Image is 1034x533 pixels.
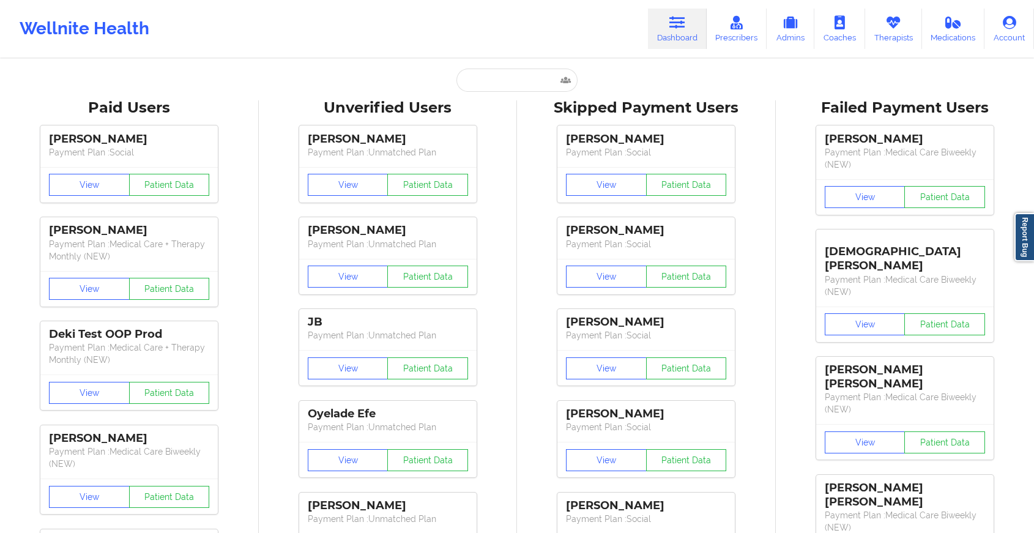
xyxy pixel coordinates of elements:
[308,223,468,237] div: [PERSON_NAME]
[49,327,209,341] div: Deki Test OOP Prod
[387,357,468,379] button: Patient Data
[308,357,389,379] button: View
[308,449,389,471] button: View
[308,132,468,146] div: [PERSON_NAME]
[646,266,727,288] button: Patient Data
[308,266,389,288] button: View
[646,449,727,471] button: Patient Data
[566,146,726,158] p: Payment Plan : Social
[825,431,906,453] button: View
[9,99,250,117] div: Paid Users
[566,223,726,237] div: [PERSON_NAME]
[308,238,468,250] p: Payment Plan : Unmatched Plan
[49,132,209,146] div: [PERSON_NAME]
[566,499,726,513] div: [PERSON_NAME]
[646,174,727,196] button: Patient Data
[308,146,468,158] p: Payment Plan : Unmatched Plan
[129,278,210,300] button: Patient Data
[308,407,468,421] div: Oyelade Efe
[865,9,922,49] a: Therapists
[566,407,726,421] div: [PERSON_NAME]
[308,499,468,513] div: [PERSON_NAME]
[566,238,726,250] p: Payment Plan : Social
[308,174,389,196] button: View
[707,9,767,49] a: Prescribers
[1014,213,1034,261] a: Report Bug
[129,486,210,508] button: Patient Data
[825,132,985,146] div: [PERSON_NAME]
[825,313,906,335] button: View
[904,186,985,208] button: Patient Data
[526,99,767,117] div: Skipped Payment Users
[825,481,985,509] div: [PERSON_NAME] [PERSON_NAME]
[767,9,814,49] a: Admins
[646,357,727,379] button: Patient Data
[129,174,210,196] button: Patient Data
[308,421,468,433] p: Payment Plan : Unmatched Plan
[825,186,906,208] button: View
[49,223,209,237] div: [PERSON_NAME]
[825,274,985,298] p: Payment Plan : Medical Care Biweekly (NEW)
[49,341,209,366] p: Payment Plan : Medical Care + Therapy Monthly (NEW)
[129,382,210,404] button: Patient Data
[49,431,209,445] div: [PERSON_NAME]
[984,9,1034,49] a: Account
[387,174,468,196] button: Patient Data
[49,146,209,158] p: Payment Plan : Social
[814,9,865,49] a: Coaches
[904,313,985,335] button: Patient Data
[566,449,647,471] button: View
[387,449,468,471] button: Patient Data
[922,9,985,49] a: Medications
[566,132,726,146] div: [PERSON_NAME]
[267,99,509,117] div: Unverified Users
[49,238,209,263] p: Payment Plan : Medical Care + Therapy Monthly (NEW)
[904,431,985,453] button: Patient Data
[566,329,726,341] p: Payment Plan : Social
[784,99,1026,117] div: Failed Payment Users
[49,445,209,470] p: Payment Plan : Medical Care Biweekly (NEW)
[825,146,985,171] p: Payment Plan : Medical Care Biweekly (NEW)
[387,266,468,288] button: Patient Data
[49,174,130,196] button: View
[308,315,468,329] div: JB
[566,357,647,379] button: View
[49,278,130,300] button: View
[825,391,985,416] p: Payment Plan : Medical Care Biweekly (NEW)
[825,236,985,273] div: [DEMOGRAPHIC_DATA][PERSON_NAME]
[566,513,726,525] p: Payment Plan : Social
[566,266,647,288] button: View
[566,315,726,329] div: [PERSON_NAME]
[49,382,130,404] button: View
[825,363,985,391] div: [PERSON_NAME] [PERSON_NAME]
[49,486,130,508] button: View
[566,174,647,196] button: View
[308,513,468,525] p: Payment Plan : Unmatched Plan
[566,421,726,433] p: Payment Plan : Social
[648,9,707,49] a: Dashboard
[308,329,468,341] p: Payment Plan : Unmatched Plan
